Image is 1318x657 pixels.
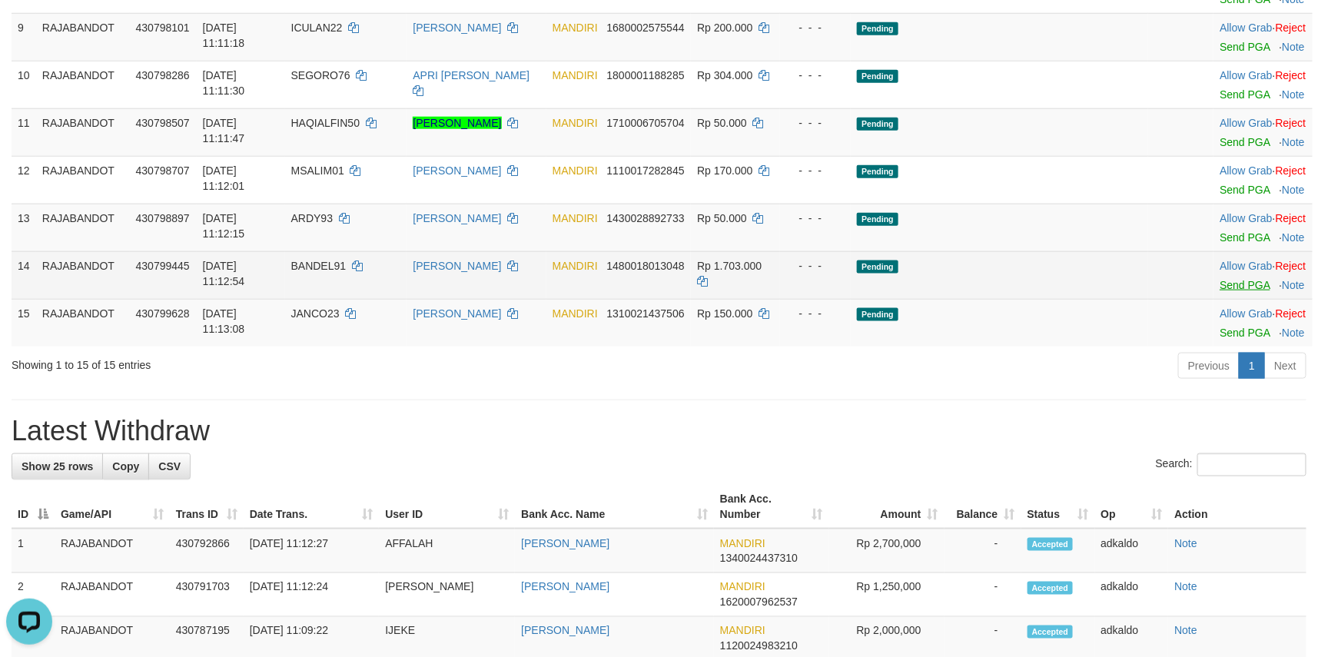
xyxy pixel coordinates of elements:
[829,529,945,573] td: Rp 2,700,000
[1178,353,1240,379] a: Previous
[1276,307,1306,320] a: Reject
[945,573,1021,617] td: -
[1168,485,1306,529] th: Action
[1282,184,1305,196] a: Note
[607,164,685,177] span: Copy 1110017282845 to clipboard
[720,581,765,593] span: MANDIRI
[291,260,347,272] span: BANDEL91
[1220,22,1275,34] span: ·
[1282,327,1305,339] a: Note
[1282,136,1305,148] a: Note
[1220,279,1270,291] a: Send PGA
[379,529,515,573] td: AFFALAH
[203,69,245,97] span: [DATE] 11:11:30
[521,537,609,549] a: [PERSON_NAME]
[1220,307,1275,320] span: ·
[786,306,845,321] div: - - -
[857,213,898,226] span: Pending
[1213,108,1313,156] td: ·
[1282,88,1305,101] a: Note
[1220,231,1270,244] a: Send PGA
[786,258,845,274] div: - - -
[1276,117,1306,129] a: Reject
[697,69,752,81] span: Rp 304.000
[12,299,36,347] td: 15
[720,552,798,565] span: Copy 1340024437310 to clipboard
[203,22,245,49] span: [DATE] 11:11:18
[1220,307,1272,320] a: Allow Grab
[697,307,752,320] span: Rp 150.000
[12,251,36,299] td: 14
[1276,69,1306,81] a: Reject
[12,529,55,573] td: 1
[1220,164,1275,177] span: ·
[136,164,190,177] span: 430798707
[607,22,685,34] span: Copy 1680002575544 to clipboard
[291,307,340,320] span: JANCO23
[720,537,765,549] span: MANDIRI
[1276,260,1306,272] a: Reject
[1213,61,1313,108] td: ·
[697,260,762,272] span: Rp 1.703.000
[1220,41,1270,53] a: Send PGA
[413,212,501,224] a: [PERSON_NAME]
[413,117,501,129] a: [PERSON_NAME]
[786,115,845,131] div: - - -
[6,6,52,52] button: Open LiveChat chat widget
[55,573,170,617] td: RAJABANDOT
[697,164,752,177] span: Rp 170.000
[607,307,685,320] span: Copy 1310021437506 to clipboard
[829,485,945,529] th: Amount: activate to sort column ascending
[1028,538,1074,551] span: Accepted
[55,529,170,573] td: RAJABANDOT
[1095,485,1169,529] th: Op: activate to sort column ascending
[291,69,350,81] span: SEGORO76
[857,22,898,35] span: Pending
[1239,353,1265,379] a: 1
[1276,164,1306,177] a: Reject
[1156,453,1306,476] label: Search:
[1220,117,1272,129] a: Allow Grab
[136,69,190,81] span: 430798286
[12,351,538,373] div: Showing 1 to 15 of 15 entries
[857,70,898,83] span: Pending
[857,118,898,131] span: Pending
[1276,212,1306,224] a: Reject
[945,529,1021,573] td: -
[112,460,139,473] span: Copy
[786,68,845,83] div: - - -
[1282,279,1305,291] a: Note
[829,573,945,617] td: Rp 1,250,000
[170,573,244,617] td: 430791703
[291,117,360,129] span: HAQIALFIN50
[12,204,36,251] td: 13
[720,625,765,637] span: MANDIRI
[1213,204,1313,251] td: ·
[291,212,333,224] span: ARDY93
[170,529,244,573] td: 430792866
[12,156,36,204] td: 12
[413,260,501,272] a: [PERSON_NAME]
[607,69,685,81] span: Copy 1800001188285 to clipboard
[12,13,36,61] td: 9
[36,299,130,347] td: RAJABANDOT
[553,212,598,224] span: MANDIRI
[553,117,598,129] span: MANDIRI
[1220,260,1272,272] a: Allow Grab
[244,573,380,617] td: [DATE] 11:12:24
[1213,251,1313,299] td: ·
[1220,69,1272,81] a: Allow Grab
[148,453,191,479] a: CSV
[607,117,685,129] span: Copy 1710006705704 to clipboard
[379,573,515,617] td: [PERSON_NAME]
[1213,156,1313,204] td: ·
[1021,485,1095,529] th: Status: activate to sort column ascending
[136,260,190,272] span: 430799445
[1174,581,1197,593] a: Note
[102,453,149,479] a: Copy
[379,485,515,529] th: User ID: activate to sort column ascending
[203,212,245,240] span: [DATE] 11:12:15
[553,69,598,81] span: MANDIRI
[1220,184,1270,196] a: Send PGA
[12,573,55,617] td: 2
